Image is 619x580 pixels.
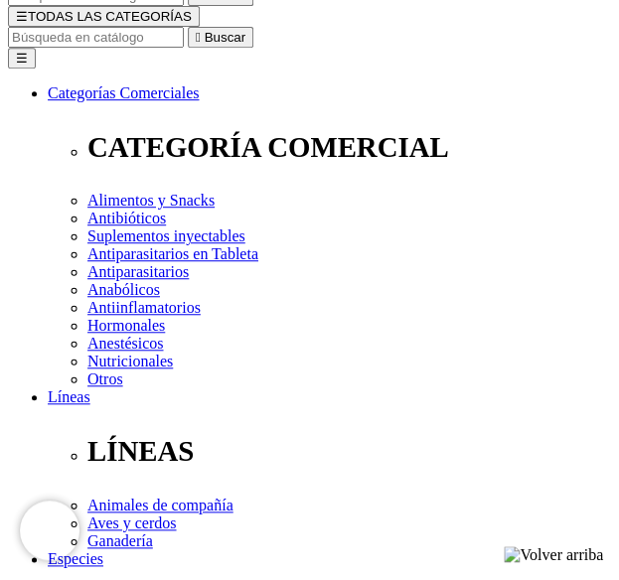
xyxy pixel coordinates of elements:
iframe: Brevo live chat [20,501,79,560]
button: ☰TODAS LAS CATEGORÍAS [8,6,200,27]
a: Alimentos y Snacks [87,192,215,209]
a: Antibióticos [87,210,166,226]
img: Volver arriba [504,546,603,564]
a: Anestésicos [87,335,163,352]
a: Ganadería [87,532,153,549]
a: Líneas [48,388,90,405]
a: Antiparasitarios en Tableta [87,245,258,262]
button:  Buscar [188,27,253,48]
a: Especies [48,550,103,567]
a: Hormonales [87,317,165,334]
a: Antiparasitarios [87,263,189,280]
span: Buscar [205,30,245,45]
a: Animales de compañía [87,497,233,513]
a: Nutricionales [87,353,173,369]
a: Antiinflamatorios [87,299,201,316]
input: Buscar [8,27,184,48]
a: Otros [87,370,123,387]
p: LÍNEAS [87,435,611,468]
i:  [196,30,201,45]
button: ☰ [8,48,36,69]
a: Anabólicos [87,281,160,298]
a: Suplementos inyectables [87,227,245,244]
a: Categorías Comerciales [48,84,199,101]
a: Aves y cerdos [87,514,176,531]
span: ☰ [16,9,28,24]
p: CATEGORÍA COMERCIAL [87,131,611,164]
